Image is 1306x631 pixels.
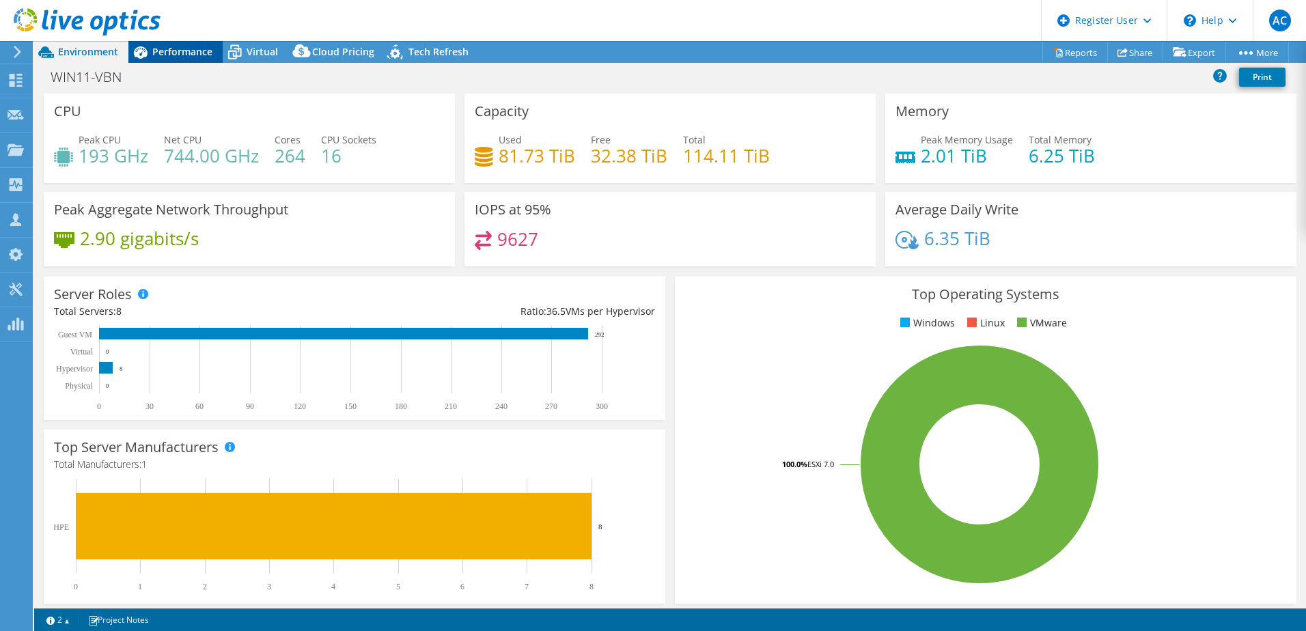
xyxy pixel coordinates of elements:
text: 8 [598,522,602,531]
text: 180 [395,402,407,411]
text: 0 [106,382,109,389]
span: Environment [58,45,118,58]
h3: Top Operating Systems [685,287,1286,302]
h3: Capacity [475,104,529,119]
h3: Memory [895,104,949,119]
h3: Top Server Manufacturers [54,440,219,455]
h4: 81.73 TiB [499,148,575,163]
text: 90 [246,402,254,411]
text: 270 [545,402,557,411]
h3: Server Roles [54,287,132,302]
text: 300 [596,402,608,411]
text: Hypervisor [56,364,93,374]
text: HPE [53,522,69,532]
span: Virtual [247,45,278,58]
text: 5 [396,582,400,591]
li: VMware [1014,315,1067,331]
h4: 264 [275,148,305,163]
span: Peak Memory Usage [921,133,1013,146]
text: 0 [97,402,101,411]
text: 8 [589,582,594,591]
h4: 6.35 TiB [924,231,990,246]
h4: 2.90 gigabits/s [80,231,199,246]
text: 4 [331,582,335,591]
h4: 2.01 TiB [921,148,1013,163]
h4: 744.00 GHz [164,148,259,163]
a: More [1225,42,1289,63]
a: Print [1239,68,1286,87]
text: 0 [74,582,78,591]
a: 2 [37,611,79,628]
text: 7 [525,582,529,591]
h1: WIN11-VBN [44,70,143,85]
h3: CPU [54,104,81,119]
text: 6 [460,582,464,591]
text: 1 [138,582,142,591]
h4: 114.11 TiB [683,148,770,163]
a: Reports [1042,42,1108,63]
h4: 9627 [497,232,538,247]
span: Performance [152,45,212,58]
div: Ratio: VMs per Hypervisor [355,304,655,319]
a: Export [1163,42,1226,63]
text: Virtual [70,347,94,356]
h4: 16 [321,148,376,163]
span: 1 [141,458,147,471]
text: 120 [294,402,306,411]
h4: 32.38 TiB [591,148,667,163]
span: Total Memory [1029,133,1092,146]
li: Linux [964,315,1005,331]
svg: \n [1184,14,1196,27]
span: 8 [116,305,122,318]
text: 8 [120,365,123,372]
text: 30 [145,402,154,411]
a: Share [1107,42,1163,63]
text: 0 [106,348,109,355]
text: 2 [203,582,207,591]
span: Used [499,133,522,146]
text: 60 [195,402,204,411]
h3: IOPS at 95% [475,202,551,217]
span: AC [1269,10,1291,31]
h4: 193 GHz [79,148,148,163]
text: 150 [344,402,357,411]
span: Cloud Pricing [312,45,374,58]
span: Tech Refresh [408,45,469,58]
span: Net CPU [164,133,202,146]
span: Free [591,133,611,146]
text: 210 [445,402,457,411]
a: Project Notes [79,611,158,628]
text: 3 [267,582,271,591]
div: Total Servers: [54,304,355,319]
span: CPU Sockets [321,133,376,146]
span: 36.5 [546,305,566,318]
li: Windows [897,315,955,331]
span: Peak CPU [79,133,121,146]
h3: Average Daily Write [895,202,1018,217]
text: Physical [65,381,93,391]
text: 292 [595,331,605,338]
h4: Total Manufacturers: [54,457,655,472]
tspan: ESXi 7.0 [807,459,834,469]
h3: Peak Aggregate Network Throughput [54,202,288,217]
h4: 6.25 TiB [1029,148,1095,163]
tspan: 100.0% [782,459,807,469]
span: Cores [275,133,301,146]
span: Total [683,133,706,146]
text: 240 [495,402,508,411]
text: Guest VM [58,330,92,339]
